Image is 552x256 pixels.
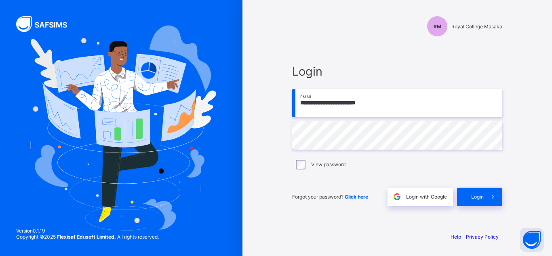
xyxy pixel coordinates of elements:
[16,228,159,234] span: Version 0.1.19
[57,234,116,240] strong: Flexisaf Edusoft Limited.
[16,16,77,32] img: SAFSIMS Logo
[292,194,368,200] span: Forgot your password?
[292,64,502,78] span: Login
[466,234,499,240] a: Privacy Policy
[345,194,368,200] a: Click here
[451,234,461,240] a: Help
[392,192,402,201] img: google.396cfc9801f0270233282035f929180a.svg
[16,234,159,240] span: Copyright © 2025 All rights reserved.
[451,23,502,30] span: Royal College Masaka
[26,25,217,230] img: Hero Image
[406,194,447,200] span: Login with Google
[434,23,441,30] span: RM
[471,194,484,200] span: Login
[520,228,544,252] button: Open asap
[311,161,346,167] label: View password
